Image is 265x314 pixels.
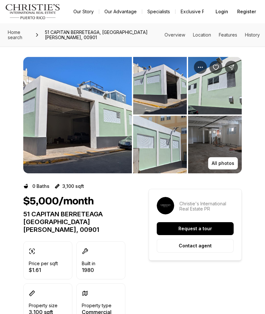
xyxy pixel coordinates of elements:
[233,5,260,18] button: Register
[62,184,84,189] p: 3,100 sqft
[133,57,242,173] li: 2 of 3
[188,116,242,173] button: View image gallery
[82,303,111,308] p: Property type
[179,243,212,248] p: Contact agent
[178,226,212,231] p: Request a tour
[5,4,60,19] img: logo
[23,57,132,173] button: View image gallery
[157,222,234,235] button: Request a tour
[99,7,142,16] a: Our Advantage
[29,303,58,308] p: Property size
[23,57,132,173] li: 1 of 3
[23,210,125,233] p: 51 CAPITAN BERRETEAGA [GEOGRAPHIC_DATA][PERSON_NAME], 00901
[216,9,228,14] span: Login
[194,61,207,74] button: Property options
[225,61,238,74] button: Share Property: 51 CAPITAN BERRETEAGA
[212,161,234,166] p: All photos
[29,261,58,266] p: Price per sqft
[164,32,260,38] nav: Page section menu
[208,157,238,169] button: All photos
[82,267,95,273] p: 1980
[193,32,211,38] a: Skip to: Location
[133,116,187,173] button: View image gallery
[23,57,242,173] div: Listing Photos
[219,32,237,38] a: Skip to: Features
[157,239,234,253] button: Contact agent
[175,7,229,16] a: Exclusive Properties
[32,184,49,189] p: 0 Baths
[133,57,187,114] button: View image gallery
[188,57,242,114] button: View image gallery
[179,201,234,211] p: Christie's International Real Estate PR
[42,27,164,43] span: 51 CAPITAN BERRETEAGA, [GEOGRAPHIC_DATA][PERSON_NAME], 00901
[164,32,185,38] a: Skip to: Overview
[209,61,222,74] button: Save Property: 51 CAPITAN BERRETEAGA
[68,7,99,16] a: Our Story
[23,195,94,208] h1: $5,000/month
[142,7,175,16] a: Specialists
[29,267,58,273] p: $1.61
[5,27,32,43] a: Home search
[237,9,256,14] span: Register
[8,29,22,40] span: Home search
[212,5,232,18] button: Login
[82,261,95,266] p: Built in
[245,32,260,38] a: Skip to: History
